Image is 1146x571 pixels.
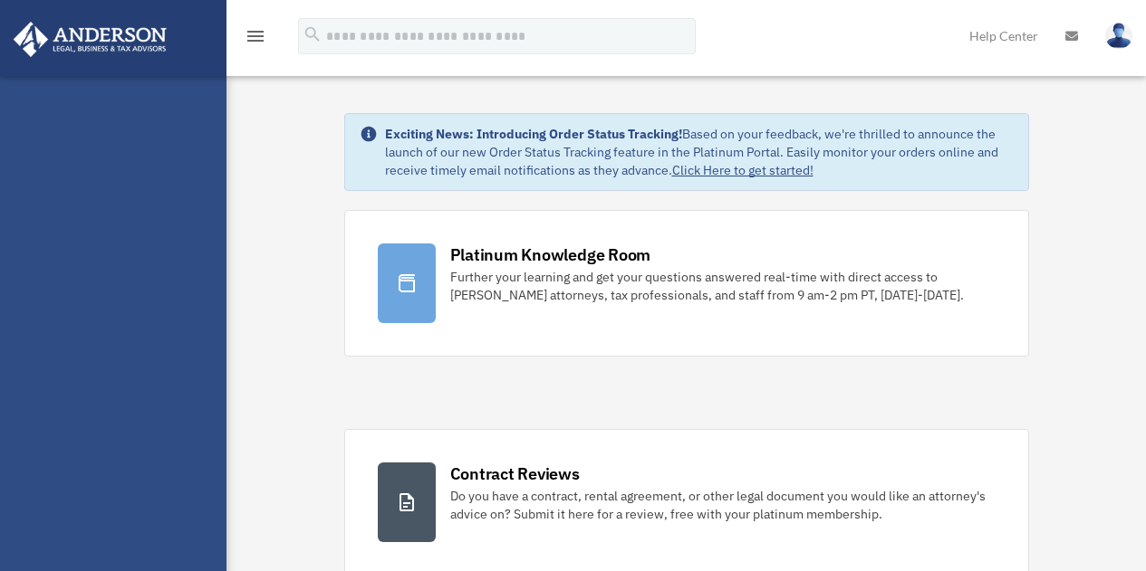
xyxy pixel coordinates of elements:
img: Anderson Advisors Platinum Portal [8,22,172,57]
a: Click Here to get started! [672,162,814,178]
div: Based on your feedback, we're thrilled to announce the launch of our new Order Status Tracking fe... [385,125,1014,179]
strong: Exciting News: Introducing Order Status Tracking! [385,126,682,142]
i: menu [245,25,266,47]
img: User Pic [1105,23,1132,49]
div: Further your learning and get your questions answered real-time with direct access to [PERSON_NAM... [450,268,996,304]
a: menu [245,32,266,47]
div: Platinum Knowledge Room [450,243,651,266]
div: Contract Reviews [450,462,580,485]
div: Do you have a contract, rental agreement, or other legal document you would like an attorney's ad... [450,487,996,523]
i: search [303,24,323,44]
a: Platinum Knowledge Room Further your learning and get your questions answered real-time with dire... [344,210,1029,357]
